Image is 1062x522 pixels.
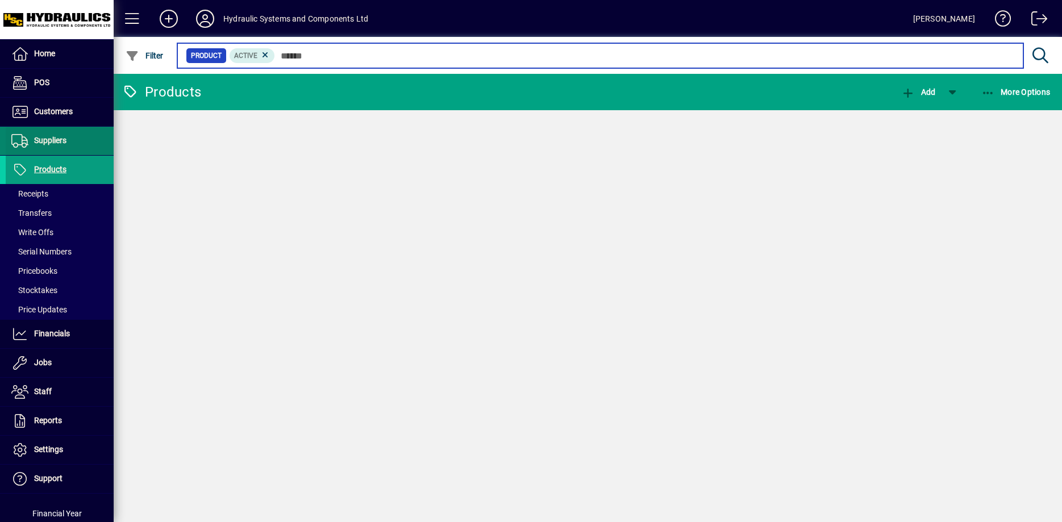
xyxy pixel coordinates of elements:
[11,305,67,314] span: Price Updates
[1023,2,1048,39] a: Logout
[981,87,1051,97] span: More Options
[234,52,257,60] span: Active
[6,242,114,261] a: Serial Numbers
[34,474,63,483] span: Support
[11,247,72,256] span: Serial Numbers
[6,465,114,493] a: Support
[6,69,114,97] a: POS
[6,349,114,377] a: Jobs
[6,40,114,68] a: Home
[6,223,114,242] a: Write Offs
[34,78,49,87] span: POS
[34,445,63,454] span: Settings
[986,2,1011,39] a: Knowledge Base
[34,358,52,367] span: Jobs
[6,281,114,300] a: Stocktakes
[6,184,114,203] a: Receipts
[34,49,55,58] span: Home
[11,286,57,295] span: Stocktakes
[6,436,114,464] a: Settings
[11,208,52,218] span: Transfers
[122,83,201,101] div: Products
[191,50,222,61] span: Product
[901,87,935,97] span: Add
[6,320,114,348] a: Financials
[34,416,62,425] span: Reports
[978,82,1053,102] button: More Options
[6,98,114,126] a: Customers
[34,165,66,174] span: Products
[187,9,223,29] button: Profile
[11,228,53,237] span: Write Offs
[6,407,114,435] a: Reports
[11,266,57,275] span: Pricebooks
[11,189,48,198] span: Receipts
[34,329,70,338] span: Financials
[230,48,275,63] mat-chip: Activation Status: Active
[34,387,52,396] span: Staff
[6,300,114,319] a: Price Updates
[6,378,114,406] a: Staff
[6,127,114,155] a: Suppliers
[898,82,938,102] button: Add
[223,10,368,28] div: Hydraulic Systems and Components Ltd
[913,10,975,28] div: [PERSON_NAME]
[126,51,164,60] span: Filter
[6,203,114,223] a: Transfers
[32,509,82,518] span: Financial Year
[34,136,66,145] span: Suppliers
[123,45,166,66] button: Filter
[34,107,73,116] span: Customers
[6,261,114,281] a: Pricebooks
[151,9,187,29] button: Add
